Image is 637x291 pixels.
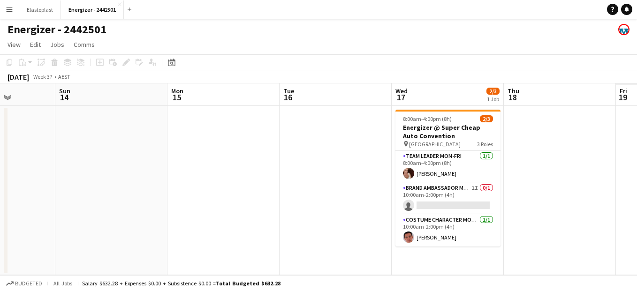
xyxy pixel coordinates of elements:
[15,280,42,287] span: Budgeted
[82,280,281,287] div: Salary $632.28 + Expenses $0.00 + Subsistence $0.00 =
[30,40,41,49] span: Edit
[216,280,281,287] span: Total Budgeted $632.28
[31,73,54,80] span: Week 37
[58,73,70,80] div: AEST
[50,40,64,49] span: Jobs
[8,40,21,49] span: View
[618,24,629,35] app-user-avatar: Kristin Kenneally
[26,38,45,51] a: Edit
[61,0,124,19] button: Energizer - 2442501
[4,38,24,51] a: View
[70,38,99,51] a: Comms
[46,38,68,51] a: Jobs
[52,280,74,287] span: All jobs
[19,0,61,19] button: Elastoplast
[5,278,44,289] button: Budgeted
[74,40,95,49] span: Comms
[8,72,29,82] div: [DATE]
[8,22,106,37] h1: Energizer - 2442501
